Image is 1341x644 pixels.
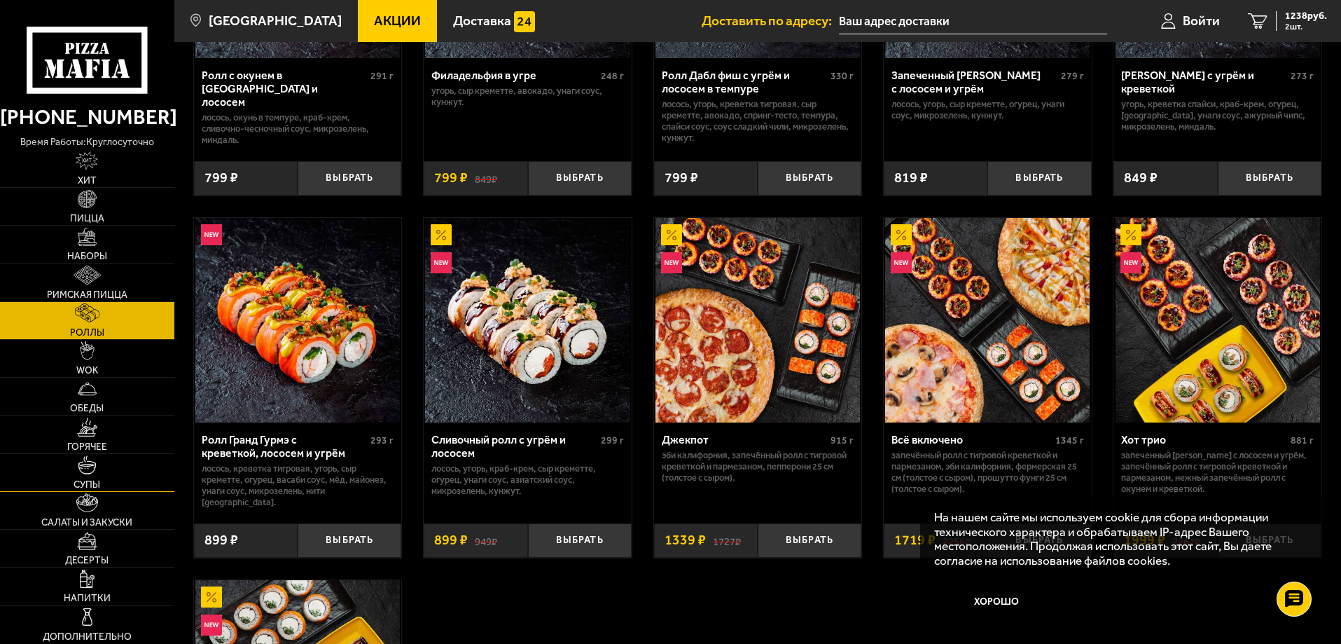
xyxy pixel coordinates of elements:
[201,587,222,608] img: Акционный
[665,171,698,185] span: 799 ₽
[76,366,98,376] span: WOK
[41,518,132,528] span: Салаты и закуски
[1121,450,1314,495] p: Запеченный [PERSON_NAME] с лососем и угрём, Запечённый ролл с тигровой креветкой и пармезаном, Не...
[431,224,452,245] img: Акционный
[475,533,497,547] s: 949 ₽
[195,218,400,423] img: Ролл Гранд Гурмэ с креветкой, лососем и угрём
[758,523,861,558] button: Выбрать
[298,161,401,196] button: Выбрать
[1285,22,1327,31] span: 2 шт.
[514,11,535,32] img: 15daf4d41897b9f0e9f617042186c801.svg
[661,224,682,245] img: Акционный
[1121,69,1287,95] div: [PERSON_NAME] с угрём и креветкой
[662,433,828,446] div: Джекпот
[70,214,104,224] span: Пицца
[1061,70,1084,82] span: 279 г
[475,171,497,185] s: 849 ₽
[987,161,1091,196] button: Выбрать
[202,112,394,146] p: лосось, окунь в темпуре, краб-крем, сливочно-чесночный соус, микрозелень, миндаль.
[891,99,1084,121] p: лосось, угорь, Сыр креметте, огурец, унаги соус, микрозелень, кунжут.
[204,171,238,185] span: 799 ₽
[201,224,222,245] img: Новинка
[1291,434,1314,446] span: 881 г
[431,252,452,273] img: Новинка
[885,218,1090,423] img: Всё включено
[370,434,394,446] span: 293 г
[194,218,402,423] a: НовинкаРолл Гранд Гурмэ с креветкой, лососем и угрём
[453,14,511,27] span: Доставка
[298,523,401,558] button: Выбрать
[654,218,862,423] a: АкционныйНовинкаДжекпот
[431,433,597,460] div: Сливочный ролл с угрём и лососем
[1124,171,1158,185] span: 849 ₽
[655,218,860,423] img: Джекпот
[1120,252,1141,273] img: Новинка
[65,556,109,566] span: Десерты
[662,69,828,95] div: Ролл Дабл фиш с угрём и лососем в темпуре
[839,8,1107,34] input: Ваш адрес доставки
[201,615,222,636] img: Новинка
[70,328,104,338] span: Роллы
[431,85,624,108] p: угорь, Сыр креметте, авокадо, унаги соус, кунжут.
[67,252,107,261] span: Наборы
[891,69,1057,95] div: Запеченный [PERSON_NAME] с лососем и угрём
[431,463,624,497] p: лосось, угорь, краб-крем, Сыр креметте, огурец, унаги соус, азиатский соус, микрозелень, кунжут.
[702,14,839,27] span: Доставить по адресу:
[1291,70,1314,82] span: 273 г
[1113,218,1321,423] a: АкционныйНовинкаХот трио
[891,450,1084,495] p: Запечённый ролл с тигровой креветкой и пармезаном, Эби Калифорния, Фермерская 25 см (толстое с сы...
[209,14,342,27] span: [GEOGRAPHIC_DATA]
[1285,11,1327,21] span: 1238 руб.
[1121,433,1287,446] div: Хот трио
[891,252,912,273] img: Новинка
[661,252,682,273] img: Новинка
[831,70,854,82] span: 330 г
[424,218,632,423] a: АкционныйНовинкаСливочный ролл с угрём и лососем
[204,533,238,547] span: 899 ₽
[67,442,107,452] span: Горячее
[78,176,97,186] span: Хит
[374,14,421,27] span: Акции
[202,433,368,460] div: Ролл Гранд Гурмэ с креветкой, лососем и угрём
[431,69,597,82] div: Филадельфия в угре
[43,632,132,642] span: Дополнительно
[425,218,630,423] img: Сливочный ролл с угрём и лососем
[70,404,104,413] span: Обеды
[891,433,1052,446] div: Всё включено
[662,99,854,144] p: лосось, угорь, креветка тигровая, Сыр креметте, авокадо, спринг-тесто, темпура, спайси соус, соус...
[891,224,912,245] img: Акционный
[884,218,1092,423] a: АкционныйНовинкаВсё включено
[202,69,368,109] div: Ролл с окунем в [GEOGRAPHIC_DATA] и лососем
[202,463,394,508] p: лосось, креветка тигровая, угорь, Сыр креметте, огурец, васаби соус, мёд, майонез, унаги соус, ми...
[528,523,632,558] button: Выбрать
[1120,224,1141,245] img: Акционный
[665,533,706,547] span: 1339 ₽
[601,70,624,82] span: 248 г
[894,171,928,185] span: 819 ₽
[370,70,394,82] span: 291 г
[662,450,854,484] p: Эби Калифорния, Запечённый ролл с тигровой креветкой и пармезаном, Пепперони 25 см (толстое с сыр...
[758,161,861,196] button: Выбрать
[434,533,468,547] span: 899 ₽
[934,582,1060,624] button: Хорошо
[934,510,1300,568] p: На нашем сайте мы используем cookie для сбора информации технического характера и обрабатываем IP...
[1055,434,1084,446] span: 1345 г
[1116,218,1320,423] img: Хот трио
[1183,14,1220,27] span: Войти
[64,594,111,603] span: Напитки
[47,290,127,300] span: Римская пицца
[434,171,468,185] span: 799 ₽
[894,533,936,547] span: 1719 ₽
[74,480,100,490] span: Супы
[601,434,624,446] span: 299 г
[1121,99,1314,132] p: угорь, креветка спайси, краб-крем, огурец, [GEOGRAPHIC_DATA], унаги соус, ажурный чипс, микрозеле...
[1218,161,1321,196] button: Выбрать
[528,161,632,196] button: Выбрать
[713,533,741,547] s: 1727 ₽
[831,434,854,446] span: 915 г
